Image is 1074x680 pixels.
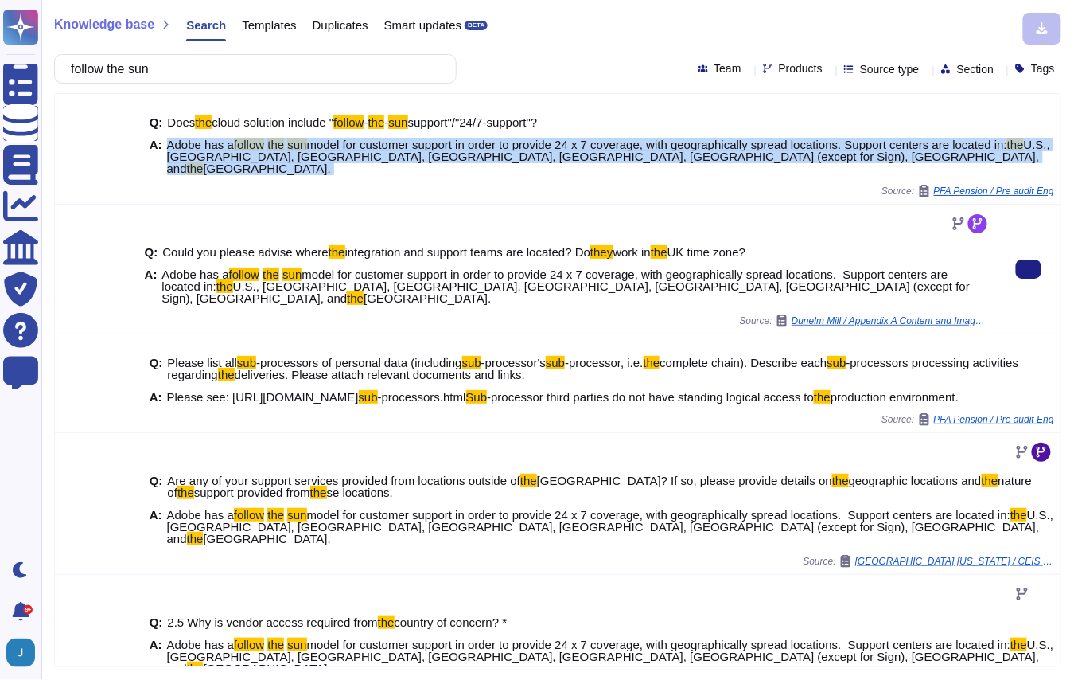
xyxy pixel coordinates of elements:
b: Q: [150,475,163,498]
mark: sun [287,138,306,151]
span: Does [167,115,195,129]
span: -processors.html [378,390,466,404]
mark: follow [333,115,364,129]
b: A: [145,268,158,304]
span: Source: [740,315,990,327]
input: Search a question or template... [63,55,440,83]
span: [GEOGRAPHIC_DATA]? If so, please provide details on [537,474,832,487]
b: A: [150,139,162,174]
span: support provided from [194,486,310,499]
span: deliveries. Please attach relevant documents and links. [235,368,525,381]
span: Could you please advise where [162,245,328,259]
span: se locations. [327,486,393,499]
span: Knowledge base [54,18,154,31]
mark: the [651,245,667,259]
span: PFA Pension / Pre audit Eng [934,415,1054,424]
mark: the [267,508,284,522]
span: Source: [804,555,1054,568]
span: Adobe has a [167,638,234,651]
b: A: [150,391,162,403]
mark: the [195,115,212,129]
mark: the [267,138,284,151]
span: nature of [167,474,1032,499]
mark: the [1010,508,1027,522]
div: BETA [465,21,488,30]
span: Source type [860,64,920,75]
span: Section [957,64,994,75]
span: -processor third parties do not have standing logical access to [487,390,814,404]
span: [GEOGRAPHIC_DATA]. [203,532,330,545]
span: Templates [242,19,296,31]
span: UK time zone? [667,245,745,259]
span: Please list all [167,356,237,369]
mark: the [832,474,849,487]
span: integration and support teams are located? Do [345,245,591,259]
span: PFA Pension / Pre audit Eng [934,186,1054,196]
mark: sun [287,638,306,651]
span: U.S., [GEOGRAPHIC_DATA], [GEOGRAPHIC_DATA], [GEOGRAPHIC_DATA], [GEOGRAPHIC_DATA], [GEOGRAPHIC_DAT... [161,279,970,305]
mark: sub [462,356,481,369]
span: model for customer support in order to provide 24 x 7 coverage, with geographically spread locati... [307,508,1011,522]
mark: the [267,638,284,651]
b: A: [150,639,162,674]
mark: the [814,390,831,404]
span: - [384,115,388,129]
span: 2.5 Why is vendor access required from [167,616,377,629]
span: U.S., [GEOGRAPHIC_DATA], [GEOGRAPHIC_DATA], [GEOGRAPHIC_DATA], [GEOGRAPHIC_DATA], [GEOGRAPHIC_DAT... [167,638,1054,675]
span: Search [186,19,226,31]
span: model for customer support in order to provide 24 x 7 coverage, with geographically spread locati... [307,638,1011,651]
img: user [6,639,35,667]
span: Dunelm Mill / Appendix A Content and Image Management RFP [792,316,990,326]
mark: the [520,474,537,487]
span: [GEOGRAPHIC_DATA]. [203,162,330,175]
span: -processor, i.e. [565,356,643,369]
b: Q: [150,616,163,628]
span: -processor's [481,356,546,369]
mark: the [1010,638,1027,651]
span: cloud solution include " [212,115,333,129]
mark: the [982,474,998,487]
span: model for customer support in order to provide 24 x 7 coverage, with geographically spread locati... [307,138,1007,151]
mark: sun [388,115,407,129]
span: work in [613,245,652,259]
span: -processors processing activities regarding [167,356,1018,381]
mark: follow [229,268,259,281]
span: - [364,115,368,129]
span: support"/"24/7-support"? [408,115,538,129]
mark: the [329,245,345,259]
span: -processors of personal data (including [256,356,461,369]
span: [GEOGRAPHIC_DATA] [US_STATE] / CEIS Evaluation Questionnaire Last Updated [DATE] [855,557,1054,566]
span: complete chain). Describe each [660,356,827,369]
span: Products [779,63,823,74]
span: [GEOGRAPHIC_DATA]. [203,662,330,675]
span: Tags [1031,63,1055,74]
span: Please see: [URL][DOMAIN_NAME] [167,390,359,404]
span: country of concern? * [395,616,508,629]
mark: the [1007,138,1024,151]
span: Adobe has a [161,268,228,281]
span: Team [714,63,741,74]
mark: the [644,356,660,369]
b: A: [150,509,162,545]
mark: sub [546,356,565,369]
span: model for customer support in order to provide 24 x 7 coverage, with geographically spread locati... [161,268,948,293]
span: Smart updates [384,19,462,31]
span: [GEOGRAPHIC_DATA]. [364,291,491,305]
mark: the [368,115,385,129]
span: Are any of your support services provided from locations outside of [167,474,520,487]
div: 9+ [23,605,33,615]
mark: follow [234,508,264,522]
mark: sun [287,508,306,522]
mark: the [187,162,204,175]
mark: follow [234,138,264,151]
span: Duplicates [313,19,368,31]
mark: the [216,279,233,293]
mark: the [177,486,194,499]
mark: follow [234,638,264,651]
mark: they [590,245,613,259]
span: U.S., [GEOGRAPHIC_DATA], [GEOGRAPHIC_DATA], [GEOGRAPHIC_DATA], [GEOGRAPHIC_DATA], [GEOGRAPHIC_DAT... [167,138,1051,175]
b: Q: [145,246,158,258]
span: Source: [881,185,1054,197]
b: Q: [150,357,163,381]
mark: the [187,662,204,675]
